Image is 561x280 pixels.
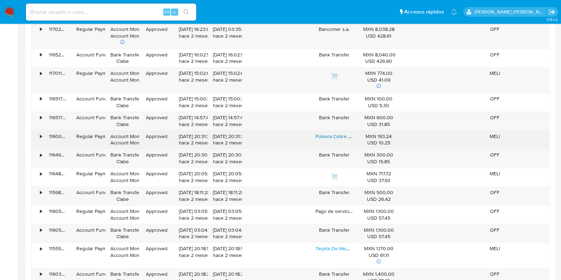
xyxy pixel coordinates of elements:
[26,7,196,17] input: Buscar usuario o caso...
[179,7,193,17] button: search-icon
[164,9,170,15] span: Alt
[474,9,546,15] p: daniela.lagunesrodriguez@mercadolibre.com.mx
[451,9,457,15] a: Notificaciones
[174,9,176,15] span: s
[546,17,557,22] span: 3.154.0
[548,8,556,16] a: Salir
[404,8,444,16] span: Accesos rápidos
